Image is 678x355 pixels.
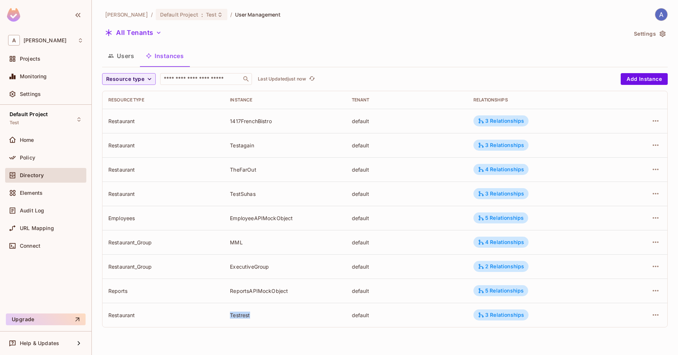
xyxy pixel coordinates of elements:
[105,11,148,18] span: the active workspace
[108,142,218,149] div: Restaurant
[160,11,198,18] span: Default Project
[20,243,40,249] span: Connect
[230,142,340,149] div: Testagain
[258,76,306,82] p: Last Updated just now
[478,287,524,294] div: 5 Relationships
[108,239,218,246] div: Restaurant_Group
[102,73,156,85] button: Resource type
[108,166,218,173] div: Restaurant
[478,142,524,148] div: 3 Relationships
[309,75,315,83] span: refresh
[108,118,218,125] div: Restaurant
[621,73,668,85] button: Add Instance
[20,340,59,346] span: Help & Updates
[20,155,35,161] span: Policy
[20,91,41,97] span: Settings
[20,225,54,231] span: URL Mapping
[230,239,340,246] div: MML
[8,35,20,46] span: A
[352,215,462,222] div: default
[352,190,462,197] div: default
[20,172,44,178] span: Directory
[106,75,144,84] span: Resource type
[352,239,462,246] div: default
[352,118,462,125] div: default
[473,97,610,103] div: Relationships
[102,27,165,39] button: All Tenants
[108,215,218,222] div: Employees
[230,118,340,125] div: 1417FrenchBistro
[478,312,524,318] div: 3 Relationships
[20,190,43,196] span: Elements
[20,56,40,62] span: Projects
[478,166,524,173] div: 4 Relationships
[24,37,66,43] span: Workspace: Akash Kinage
[230,97,340,103] div: Instance
[655,8,667,21] img: Akash Kinage
[230,166,340,173] div: TheFarOut
[102,47,140,65] button: Users
[352,166,462,173] div: default
[108,287,218,294] div: Reports
[10,111,48,117] span: Default Project
[20,208,44,214] span: Audit Log
[352,287,462,294] div: default
[230,11,232,18] li: /
[306,75,316,83] span: Click to refresh data
[230,215,340,222] div: EmployeeAPIMockObject
[478,263,524,270] div: 2 Relationships
[478,190,524,197] div: 3 Relationships
[230,190,340,197] div: TestSuhas
[7,8,20,22] img: SReyMgAAAABJRU5ErkJggg==
[352,97,462,103] div: Tenant
[108,97,218,103] div: Resource type
[10,120,19,126] span: Test
[201,12,203,18] span: :
[108,190,218,197] div: Restaurant
[230,312,340,319] div: Testrest
[352,312,462,319] div: default
[352,263,462,270] div: default
[151,11,153,18] li: /
[108,263,218,270] div: Restaurant_Group
[20,137,34,143] span: Home
[478,239,524,245] div: 4 Relationships
[478,215,524,221] div: 5 Relationships
[478,118,524,124] div: 3 Relationships
[230,287,340,294] div: ReportsAPIMockObject
[206,11,217,18] span: Test
[631,28,668,40] button: Settings
[235,11,281,18] span: User Management
[307,75,316,83] button: refresh
[140,47,190,65] button: Instances
[20,73,47,79] span: Monitoring
[230,263,340,270] div: ExecutiveGroup
[6,313,86,325] button: Upgrade
[352,142,462,149] div: default
[108,312,218,319] div: Restaurant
